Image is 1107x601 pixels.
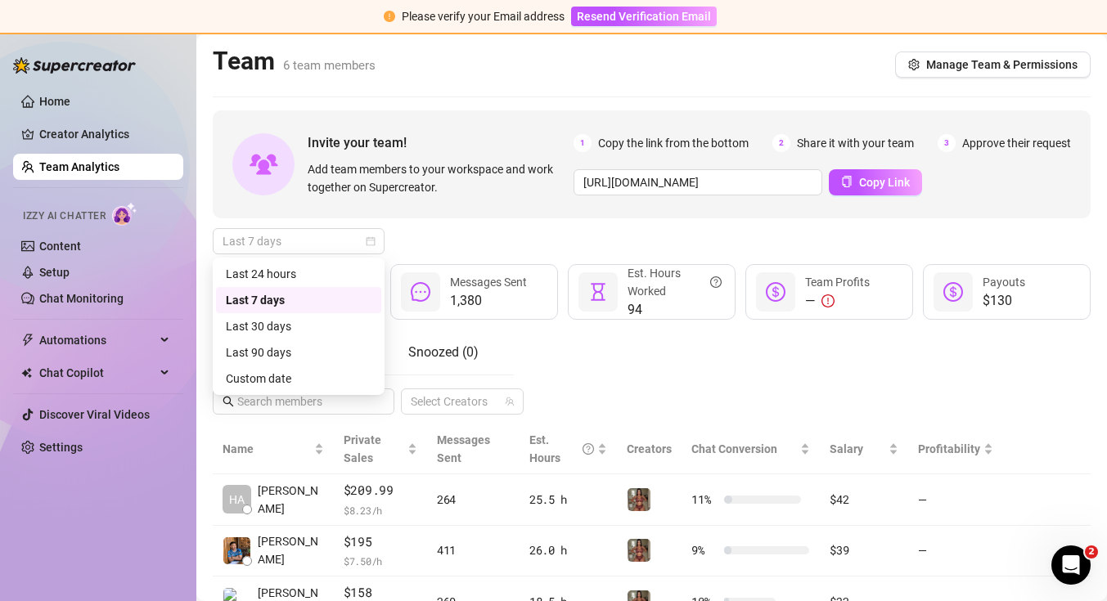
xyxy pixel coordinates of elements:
[983,276,1025,289] span: Payouts
[237,392,371,410] input: Search members
[908,474,1003,526] td: —
[39,240,81,253] a: Content
[112,202,137,226] img: AI Chatter
[450,291,527,311] span: 1,380
[437,491,510,509] div: 264
[628,264,722,300] div: Est. Hours Worked
[213,424,334,474] th: Name
[841,176,853,187] span: copy
[411,282,430,302] span: message
[805,291,870,311] div: —
[830,541,898,559] div: $39
[213,46,376,77] h2: Team
[571,7,717,26] button: Resend Verification Email
[216,339,381,366] div: Last 90 days
[529,431,595,467] div: Est. Hours
[691,442,777,455] span: Chat Conversion
[691,541,718,559] span: 9 %
[829,169,922,195] button: Copy Link
[962,134,1071,152] span: Approve their request
[258,482,324,518] span: [PERSON_NAME]
[21,334,34,347] span: thunderbolt
[344,433,381,464] span: Private Sales
[39,95,70,108] a: Home
[1085,545,1098,558] span: 2
[821,294,835,307] span: exclamation-circle
[344,553,417,569] span: $ 7.50 /h
[1051,545,1091,585] iframe: Intercom live chat
[408,344,479,360] span: Snoozed ( 0 )
[258,532,324,568] span: [PERSON_NAME]
[283,58,376,73] span: 6 team members
[895,52,1091,78] button: Manage Team & Permissions
[39,327,155,353] span: Automations
[943,282,963,302] span: dollar-circle
[830,491,898,509] div: $42
[766,282,785,302] span: dollar-circle
[691,491,718,509] span: 11 %
[39,292,124,305] a: Chat Monitoring
[450,276,527,289] span: Messages Sent
[39,266,70,279] a: Setup
[830,442,863,455] span: Salary
[926,58,1078,71] span: Manage Team & Permissions
[437,433,490,464] span: Messages Sent
[308,132,574,153] span: Invite your team!
[908,526,1003,577] td: —
[805,276,870,289] span: Team Profits
[628,539,650,562] img: Greek
[226,370,371,388] div: Custom date
[226,291,371,309] div: Last 7 days
[226,317,371,335] div: Last 30 days
[617,424,682,474] th: Creators
[384,11,395,22] span: exclamation-circle
[226,343,371,361] div: Last 90 days
[859,176,910,189] span: Copy Link
[308,160,567,196] span: Add team members to your workspace and work together on Supercreator.
[216,287,381,313] div: Last 7 days
[918,442,980,455] span: Profitability
[223,229,375,253] span: Last 7 days
[226,265,371,283] div: Last 24 hours
[21,367,32,379] img: Chat Copilot
[628,300,722,320] span: 94
[529,541,608,559] div: 26.0 h
[223,396,234,407] span: search
[223,440,311,458] span: Name
[39,408,150,421] a: Discover Viral Videos
[772,134,790,152] span: 2
[344,532,417,552] span: $195
[39,121,170,147] a: Creator Analytics
[598,134,749,152] span: Copy the link from the bottom
[23,209,106,224] span: Izzy AI Chatter
[13,57,136,74] img: logo-BBDzfeDw.svg
[39,160,119,173] a: Team Analytics
[344,502,417,518] span: $ 8.23 /h
[229,491,245,509] span: HA
[437,541,510,559] div: 411
[216,366,381,392] div: Custom date
[710,264,722,300] span: question-circle
[344,481,417,500] span: $209.99
[216,313,381,339] div: Last 30 days
[628,488,650,511] img: Greek
[505,397,515,406] span: team
[797,134,914,152] span: Share it with your team
[223,537,250,564] img: Chester Tagayun…
[39,360,155,386] span: Chat Copilot
[216,261,381,287] div: Last 24 hours
[366,236,376,246] span: calendar
[908,59,920,70] span: setting
[574,134,592,152] span: 1
[402,7,565,25] div: Please verify your Email address
[938,134,956,152] span: 3
[588,282,608,302] span: hourglass
[983,291,1025,311] span: $130
[529,491,608,509] div: 25.5 h
[39,441,83,454] a: Settings
[577,10,711,23] span: Resend Verification Email
[583,431,594,467] span: question-circle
